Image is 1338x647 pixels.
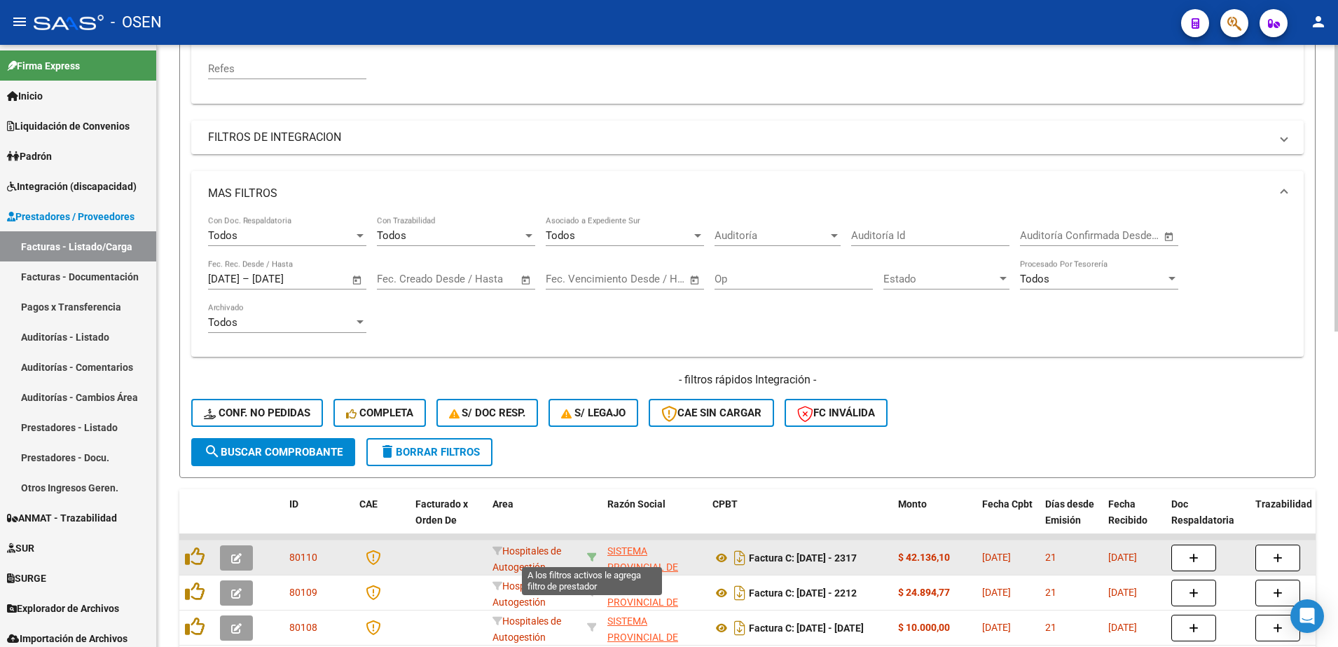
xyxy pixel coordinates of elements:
[11,13,28,30] mat-icon: menu
[898,498,927,510] span: Monto
[7,571,46,586] span: SURGE
[607,543,701,573] div: 30691822849
[687,272,703,288] button: Open calendar
[749,552,857,564] strong: Factura C: [DATE] - 2317
[731,617,749,639] i: Descargar documento
[1020,229,1077,242] input: Fecha inicio
[707,489,892,551] datatable-header-cell: CPBT
[191,171,1304,216] mat-expansion-panel-header: MAS FILTROS
[492,580,561,608] span: Hospitales de Autogestión
[977,489,1040,551] datatable-header-cell: Fecha Cpbt
[898,552,950,563] strong: $ 42.136,10
[7,209,135,224] span: Prestadores / Proveedores
[289,587,317,598] span: 80109
[1290,599,1324,633] div: Open Intercom Messenger
[1310,13,1327,30] mat-icon: person
[191,372,1304,388] h4: - filtros rápidos Integración -
[546,229,575,242] span: Todos
[7,601,119,616] span: Explorador de Archivos
[208,130,1270,145] mat-panel-title: FILTROS DE INTEGRACION
[7,631,127,646] span: Importación de Archivos
[1171,498,1234,526] span: Doc Respaldatoria
[1255,498,1312,510] span: Trazabilidad
[492,498,513,510] span: Area
[1103,489,1166,551] datatable-header-cell: Fecha Recibido
[1020,273,1049,285] span: Todos
[208,229,237,242] span: Todos
[749,587,857,599] strong: Factura C: [DATE] - 2212
[204,446,343,458] span: Buscar Comprobante
[346,407,413,419] span: Completa
[208,273,240,285] input: Fecha inicio
[208,316,237,329] span: Todos
[602,489,707,551] datatable-header-cell: Razón Social
[607,613,701,643] div: 30691822849
[1108,587,1137,598] span: [DATE]
[883,273,997,285] span: Estado
[518,272,534,288] button: Open calendar
[208,186,1270,201] mat-panel-title: MAS FILTROS
[607,545,678,589] span: SISTEMA PROVINCIAL DE SALUD
[1045,587,1056,598] span: 21
[366,438,492,466] button: Borrar Filtros
[607,580,678,624] span: SISTEMA PROVINCIAL DE SALUD
[982,552,1011,563] span: [DATE]
[1166,489,1250,551] datatable-header-cell: Doc Respaldatoria
[289,622,317,633] span: 80108
[415,498,468,526] span: Facturado x Orden De
[7,510,117,526] span: ANMAT - Trazabilidad
[982,587,1011,598] span: [DATE]
[359,498,378,510] span: CAE
[1045,498,1094,526] span: Días desde Emisión
[492,615,561,643] span: Hospitales de Autogestión
[492,545,561,573] span: Hospitales de Autogestión
[731,582,749,604] i: Descargar documento
[982,622,1011,633] span: [DATE]
[242,273,249,285] span: –
[797,407,875,419] span: FC Inválida
[191,399,323,427] button: Conf. no pedidas
[204,443,221,460] mat-icon: search
[379,446,480,458] span: Borrar Filtros
[7,540,34,556] span: SUR
[350,272,366,288] button: Open calendar
[607,498,665,510] span: Razón Social
[898,587,950,598] strong: $ 24.894,77
[333,399,426,427] button: Completa
[204,407,310,419] span: Conf. no pedidas
[377,229,406,242] span: Todos
[284,489,354,551] datatable-header-cell: ID
[436,399,539,427] button: S/ Doc Resp.
[252,273,320,285] input: Fecha fin
[1045,552,1056,563] span: 21
[1108,552,1137,563] span: [DATE]
[1108,498,1147,526] span: Fecha Recibido
[785,399,888,427] button: FC Inválida
[354,489,410,551] datatable-header-cell: CAE
[546,273,602,285] input: Fecha inicio
[379,443,396,460] mat-icon: delete
[289,552,317,563] span: 80110
[749,622,864,634] strong: Factura C: [DATE] - [DATE]
[449,407,526,419] span: S/ Doc Resp.
[712,498,738,510] span: CPBT
[111,7,162,38] span: - OSEN
[191,216,1304,357] div: MAS FILTROS
[7,58,80,74] span: Firma Express
[649,399,774,427] button: CAE SIN CARGAR
[1089,229,1157,242] input: Fecha fin
[446,273,514,285] input: Fecha fin
[487,489,581,551] datatable-header-cell: Area
[7,88,43,104] span: Inicio
[7,118,130,134] span: Liquidación de Convenios
[377,273,434,285] input: Fecha inicio
[561,407,626,419] span: S/ legajo
[1161,229,1178,245] button: Open calendar
[191,121,1304,154] mat-expansion-panel-header: FILTROS DE INTEGRACION
[892,489,977,551] datatable-header-cell: Monto
[1108,622,1137,633] span: [DATE]
[289,498,298,510] span: ID
[1045,622,1056,633] span: 21
[898,622,950,633] strong: $ 10.000,00
[607,578,701,608] div: 30691822849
